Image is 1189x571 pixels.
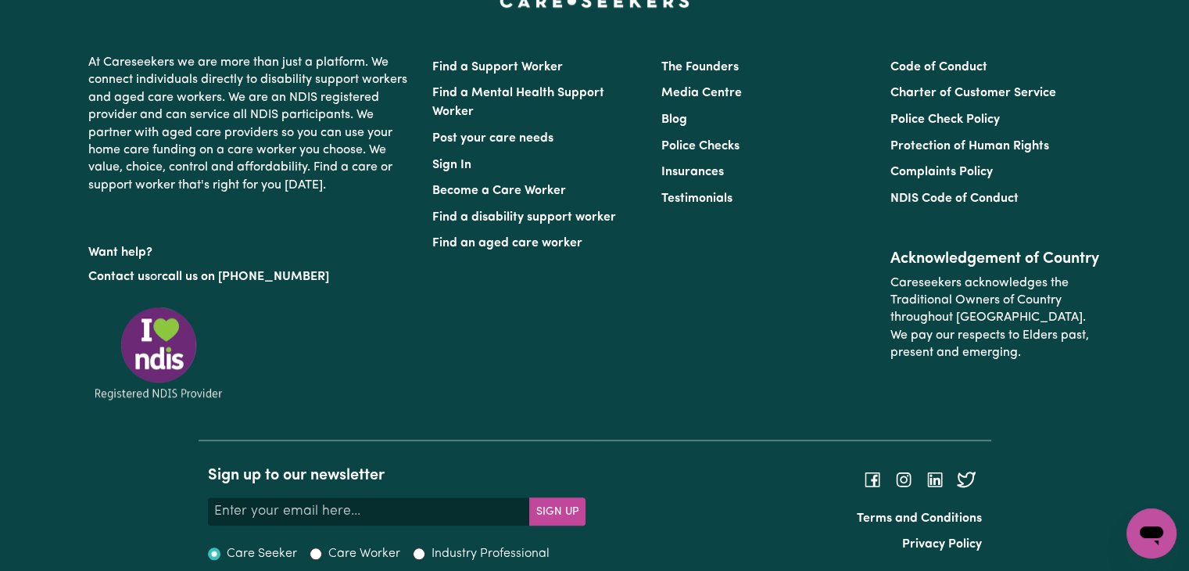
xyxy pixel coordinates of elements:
a: Charter of Customer Service [890,87,1056,99]
img: website_grey.svg [25,41,38,53]
a: call us on [PHONE_NUMBER] [162,271,329,283]
a: NDIS Code of Conduct [890,192,1019,205]
p: or [88,262,414,292]
a: Blog [661,113,687,126]
img: tab_keywords_by_traffic_grey.svg [156,94,168,106]
a: Follow Careseekers on Instagram [894,473,913,486]
a: Media Centre [661,87,742,99]
img: tab_domain_overview_orange.svg [42,94,55,106]
a: Find a disability support worker [432,211,616,224]
a: Find an aged care worker [432,237,582,250]
a: Post your care needs [432,132,553,145]
a: Police Checks [661,140,740,153]
iframe: Button to launch messaging window [1126,508,1176,558]
div: Domain: [DOMAIN_NAME] [41,41,172,53]
a: Police Check Policy [890,113,1000,126]
h2: Acknowledgement of Country [890,250,1101,268]
a: Follow Careseekers on Facebook [863,473,882,486]
p: Careseekers acknowledges the Traditional Owners of Country throughout [GEOGRAPHIC_DATA]. We pay o... [890,268,1101,368]
div: Keywords by Traffic [173,95,263,106]
a: Terms and Conditions [857,512,982,525]
button: Subscribe [529,497,586,526]
div: Domain Overview [59,95,140,106]
a: Become a Care Worker [432,185,566,197]
p: Want help? [88,238,414,261]
a: Follow Careseekers on LinkedIn [926,473,944,486]
a: Insurances [661,166,724,178]
p: At Careseekers we are more than just a platform. We connect individuals directly to disability su... [88,48,414,200]
a: Complaints Policy [890,166,993,178]
a: The Founders [661,61,739,74]
img: Registered NDIS provider [88,304,229,402]
a: Code of Conduct [890,61,987,74]
input: Enter your email here... [208,497,530,526]
a: Follow Careseekers on Twitter [957,473,976,486]
a: Find a Mental Health Support Worker [432,87,604,118]
a: Find a Support Worker [432,61,563,74]
a: Protection of Human Rights [890,140,1049,153]
a: Privacy Policy [902,538,982,551]
a: Sign In [432,159,471,171]
a: Contact us [88,271,150,283]
label: Care Worker [328,544,400,563]
h2: Sign up to our newsletter [208,466,586,485]
a: Testimonials [661,192,732,205]
label: Care Seeker [227,544,297,563]
div: v 4.0.25 [44,25,77,38]
label: Industry Professional [432,544,550,563]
